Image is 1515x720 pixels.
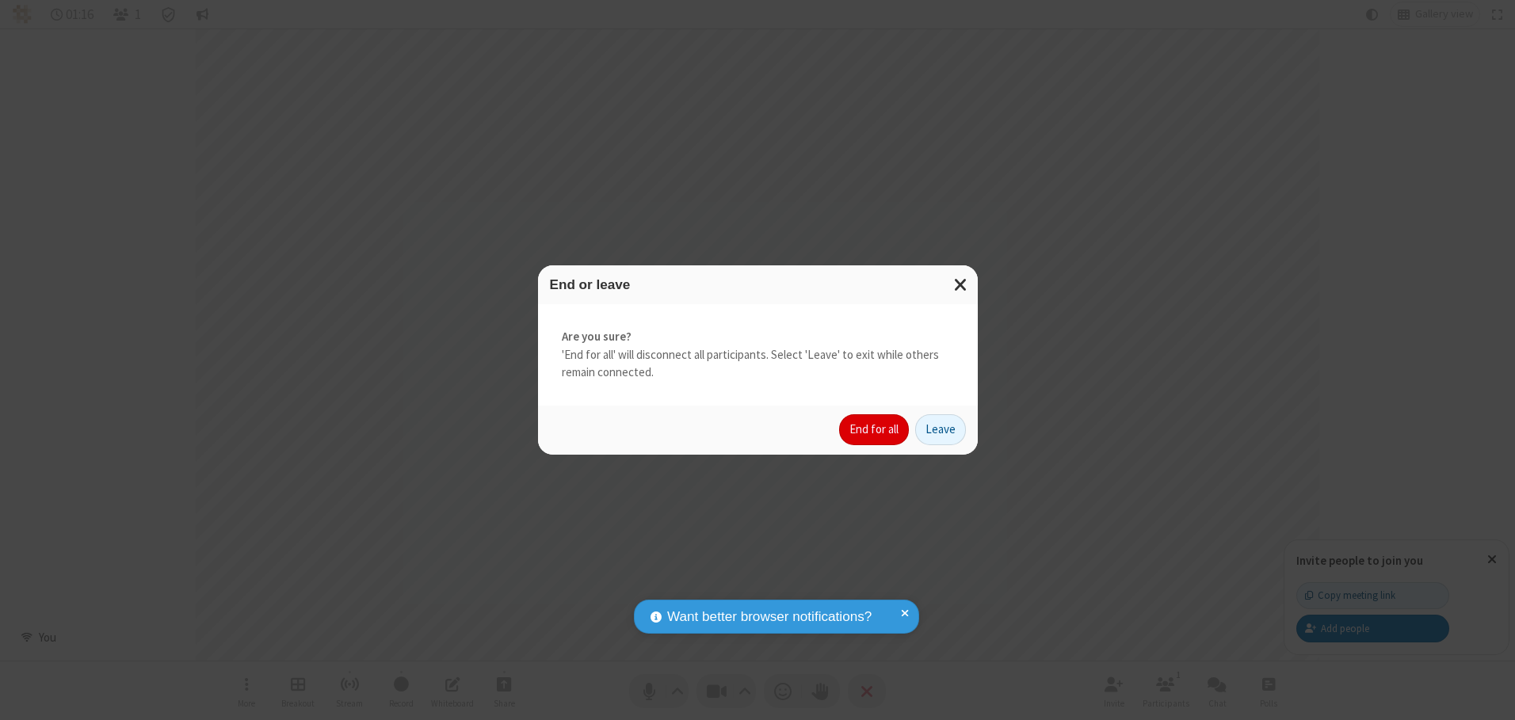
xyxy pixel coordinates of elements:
button: Close modal [944,265,978,304]
button: Leave [915,414,966,446]
h3: End or leave [550,277,966,292]
button: End for all [839,414,909,446]
strong: Are you sure? [562,328,954,346]
span: Want better browser notifications? [667,607,872,627]
div: 'End for all' will disconnect all participants. Select 'Leave' to exit while others remain connec... [538,304,978,406]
